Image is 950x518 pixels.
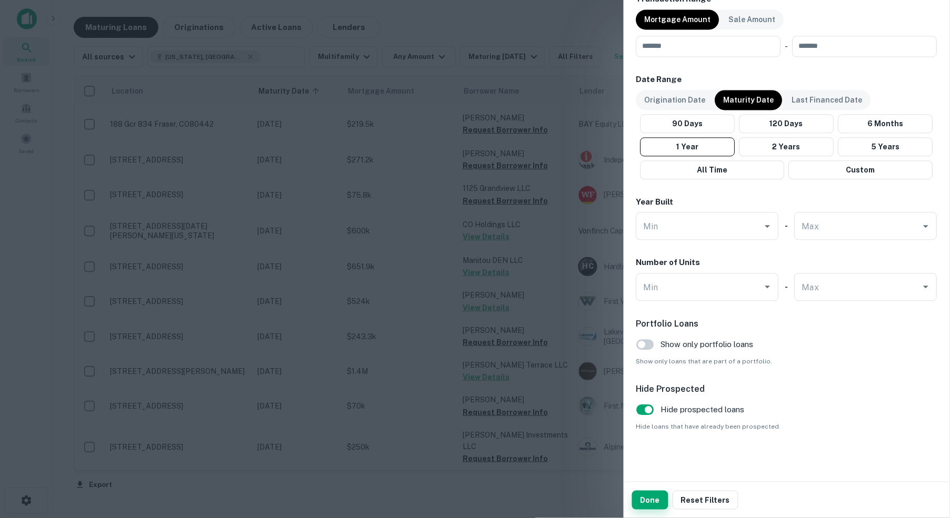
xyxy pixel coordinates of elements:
p: Maturity Date [724,94,774,106]
p: Last Financed Date [792,94,863,106]
button: 6 Months [838,114,933,133]
button: Custom [789,160,933,179]
h6: - [785,220,788,232]
button: 1 Year [641,137,735,156]
button: 120 Days [739,114,834,133]
h6: - [785,281,788,293]
h6: Number of Units [636,257,701,269]
p: Sale Amount [729,14,776,25]
button: 5 Years [838,137,933,156]
p: Origination Date [645,94,706,106]
p: Mortgage Amount [645,14,711,25]
button: Open [761,219,775,233]
button: Open [761,279,775,294]
h6: Hide Prospected [636,383,937,395]
button: Open [919,279,934,294]
button: Reset Filters [673,491,738,510]
iframe: Chat Widget [897,434,950,484]
button: Done [632,491,668,510]
span: Show only loans that are part of a portfolio. [636,357,937,366]
button: 2 Years [739,137,834,156]
h6: Portfolio Loans [636,318,937,330]
button: All Time [641,160,785,179]
span: Hide prospected loans [661,403,745,416]
button: 90 Days [641,114,735,133]
div: - [785,36,788,57]
button: Open [919,219,934,233]
h6: Date Range [636,74,937,86]
span: Show only portfolio loans [661,338,754,351]
span: Hide loans that have already been prospected. [636,422,937,431]
h6: Year Built [636,196,674,208]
